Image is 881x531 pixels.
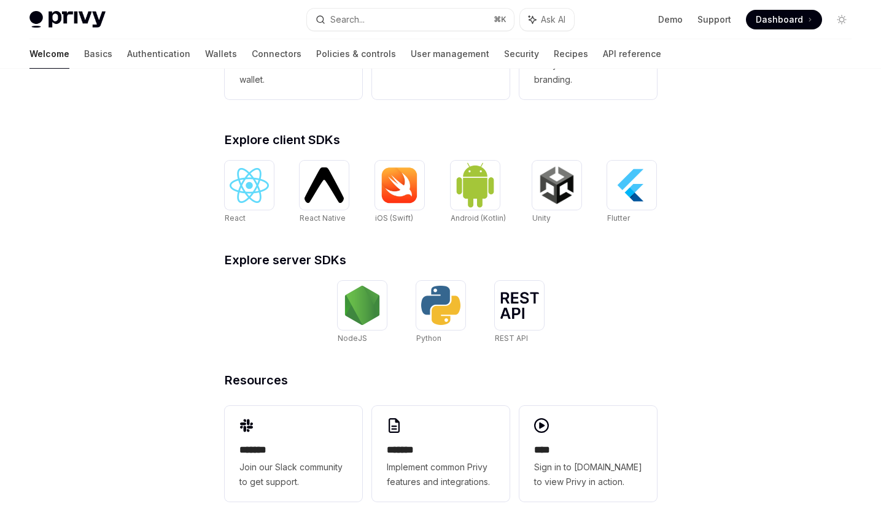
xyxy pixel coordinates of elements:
[456,162,495,208] img: Android (Kotlin)
[658,13,683,26] a: Demo
[451,213,506,223] span: Android (Kotlin)
[756,13,803,26] span: Dashboard
[541,13,565,26] span: Ask AI
[372,406,510,502] a: **** **Implement common Privy features and integrations.
[127,39,190,69] a: Authentication
[832,10,852,29] button: Toggle dark mode
[230,168,269,203] img: React
[300,213,346,223] span: React Native
[305,167,344,202] img: React Native
[607,213,630,223] span: Flutter
[29,11,106,28] img: light logo
[380,167,419,204] img: iOS (Swift)
[338,281,387,345] a: NodeJSNodeJS
[330,12,365,27] div: Search...
[205,39,237,69] a: Wallets
[343,286,382,325] img: NodeJS
[504,39,539,69] a: Security
[239,460,347,489] span: Join our Slack community to get support.
[495,281,544,345] a: REST APIREST API
[746,10,822,29] a: Dashboard
[375,213,413,223] span: iOS (Swift)
[519,406,657,502] a: ****Sign in to [DOMAIN_NAME] to view Privy in action.
[225,134,340,146] span: Explore client SDKs
[603,39,661,69] a: API reference
[554,39,588,69] a: Recipes
[537,166,576,205] img: Unity
[532,161,581,224] a: UnityUnity
[411,39,489,69] a: User management
[534,460,642,489] span: Sign in to [DOMAIN_NAME] to view Privy in action.
[500,292,539,319] img: REST API
[225,374,288,386] span: Resources
[612,166,651,205] img: Flutter
[421,286,460,325] img: Python
[520,9,574,31] button: Ask AI
[532,213,551,223] span: Unity
[494,15,506,25] span: ⌘ K
[252,39,301,69] a: Connectors
[300,161,349,224] a: React NativeReact Native
[338,334,367,343] span: NodeJS
[225,254,346,266] span: Explore server SDKs
[225,161,274,224] a: ReactReact
[375,161,424,224] a: iOS (Swift)iOS (Swift)
[416,334,441,343] span: Python
[697,13,731,26] a: Support
[416,281,465,345] a: PythonPython
[307,9,514,31] button: Search...⌘K
[316,39,396,69] a: Policies & controls
[29,39,69,69] a: Welcome
[495,334,528,343] span: REST API
[225,213,246,223] span: React
[387,460,495,489] span: Implement common Privy features and integrations.
[225,406,362,502] a: **** **Join our Slack community to get support.
[84,39,112,69] a: Basics
[451,161,506,224] a: Android (Kotlin)Android (Kotlin)
[607,161,656,224] a: FlutterFlutter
